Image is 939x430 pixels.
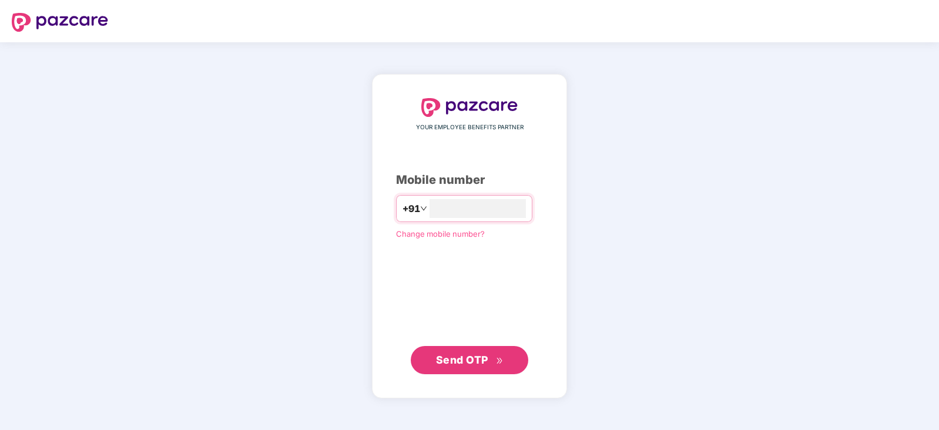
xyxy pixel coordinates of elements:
[436,354,488,366] span: Send OTP
[421,98,518,117] img: logo
[403,201,420,216] span: +91
[12,13,108,32] img: logo
[396,171,543,189] div: Mobile number
[496,357,504,365] span: double-right
[416,123,524,132] span: YOUR EMPLOYEE BENEFITS PARTNER
[396,229,485,238] a: Change mobile number?
[411,346,528,374] button: Send OTPdouble-right
[420,205,427,212] span: down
